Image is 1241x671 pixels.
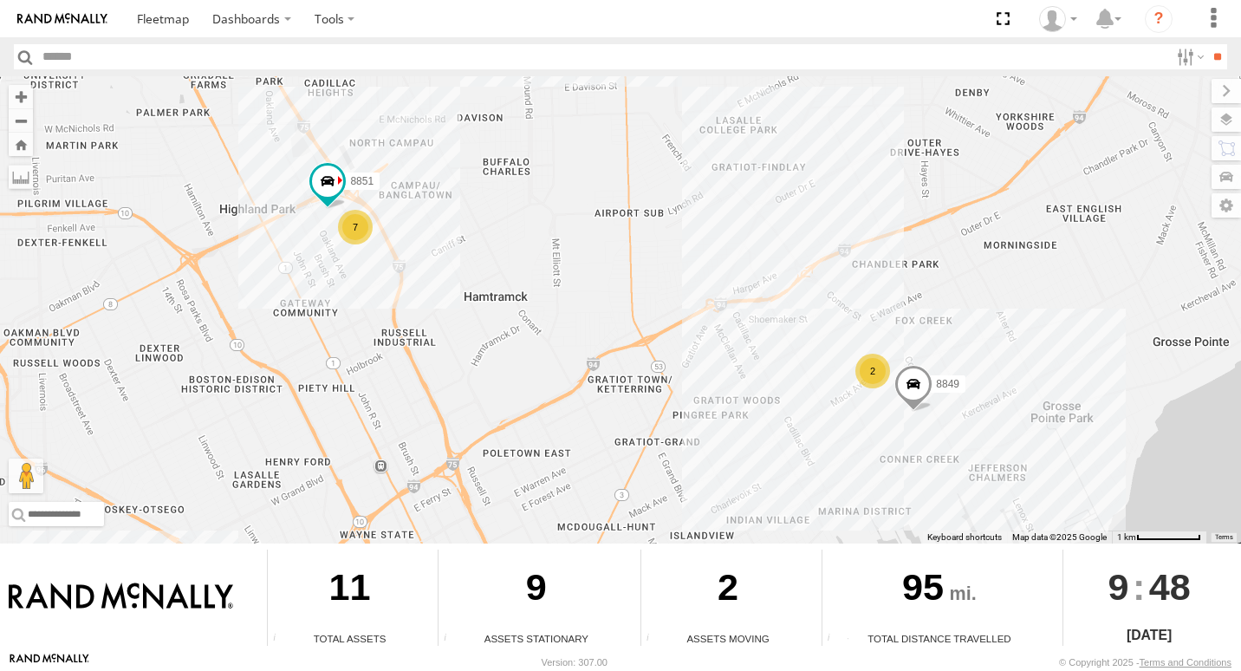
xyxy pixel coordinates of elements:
[1145,5,1173,33] i: ?
[268,633,294,646] div: Total number of Enabled Assets
[9,459,43,493] button: Drag Pegman onto the map to open Street View
[1112,531,1206,544] button: Map Scale: 1 km per 71 pixels
[9,85,33,108] button: Zoom in
[439,631,634,646] div: Assets Stationary
[927,531,1002,544] button: Keyboard shortcuts
[17,13,107,25] img: rand-logo.svg
[641,550,815,631] div: 2
[822,633,848,646] div: Total distance travelled by all assets within specified date range and applied filters
[1059,657,1231,668] div: © Copyright 2025 -
[9,583,233,612] img: Rand McNally
[822,550,1057,631] div: 95
[9,108,33,133] button: Zoom out
[855,354,890,388] div: 2
[1215,533,1233,540] a: Terms (opens in new tab)
[542,657,608,668] div: Version: 307.00
[9,133,33,156] button: Zoom Home
[1063,625,1234,646] div: [DATE]
[641,633,667,646] div: Total number of assets current in transit.
[1012,532,1107,542] span: Map data ©2025 Google
[9,165,33,189] label: Measure
[350,174,374,186] span: 8851
[1063,550,1234,624] div: :
[268,631,432,646] div: Total Assets
[1149,550,1191,624] span: 48
[936,377,959,389] span: 8849
[1033,6,1083,32] div: Valeo Dash
[268,550,432,631] div: 11
[338,210,373,244] div: 7
[1140,657,1231,668] a: Terms and Conditions
[10,654,89,671] a: Visit our Website
[439,633,465,646] div: Total number of assets current stationary.
[641,631,815,646] div: Assets Moving
[1212,193,1241,218] label: Map Settings
[1108,550,1129,624] span: 9
[822,631,1057,646] div: Total Distance Travelled
[1117,532,1136,542] span: 1 km
[439,550,634,631] div: 9
[1170,44,1207,69] label: Search Filter Options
